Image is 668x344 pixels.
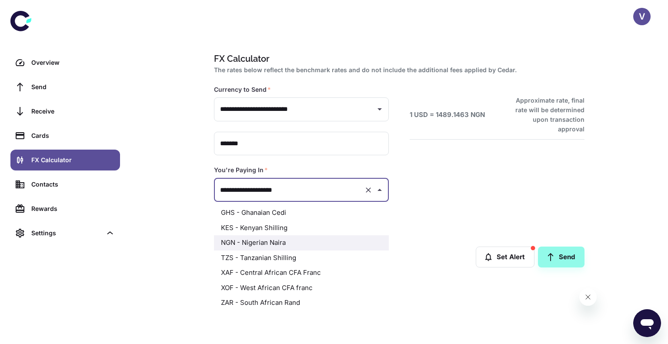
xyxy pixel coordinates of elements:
li: GHS - Ghanaian Cedi [214,205,389,220]
a: Receive [10,101,120,122]
div: Overview [31,58,115,67]
a: Send [10,77,120,97]
li: KES - Kenyan Shilling [214,220,389,236]
div: Receive [31,107,115,116]
li: XAF - Central African CFA Franc [214,265,389,281]
span: Hi. Need any help? [5,6,63,13]
a: Contacts [10,174,120,195]
div: Settings [10,223,120,244]
div: Settings [31,228,102,238]
button: Open [374,103,386,115]
li: TZS - Tanzanian Shilling [214,250,389,266]
div: Contacts [31,180,115,189]
iframe: Close message [579,288,597,306]
div: Rewards [31,204,115,214]
a: Send [538,247,584,267]
button: V [633,8,651,25]
h6: 1 USD = 1489.1463 NGN [410,110,485,120]
button: Clear [362,184,374,196]
a: Rewards [10,198,120,219]
li: ZAR - South African Rand [214,295,389,311]
div: FX Calculator [31,155,115,165]
div: Send [31,82,115,92]
div: Cards [31,131,115,140]
iframe: Button to launch messaging window [633,309,661,337]
li: NGN - Nigerian Naira [214,235,389,250]
label: You're Paying In [214,166,268,174]
label: Currency to Send [214,85,271,94]
h1: FX Calculator [214,52,581,65]
button: Set Alert [476,247,534,267]
h6: Approximate rate, final rate will be determined upon transaction approval [506,96,584,134]
button: Close [374,184,386,196]
a: FX Calculator [10,150,120,170]
li: XOF - West African CFA franc [214,281,389,296]
a: Overview [10,52,120,73]
a: Cards [10,125,120,146]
